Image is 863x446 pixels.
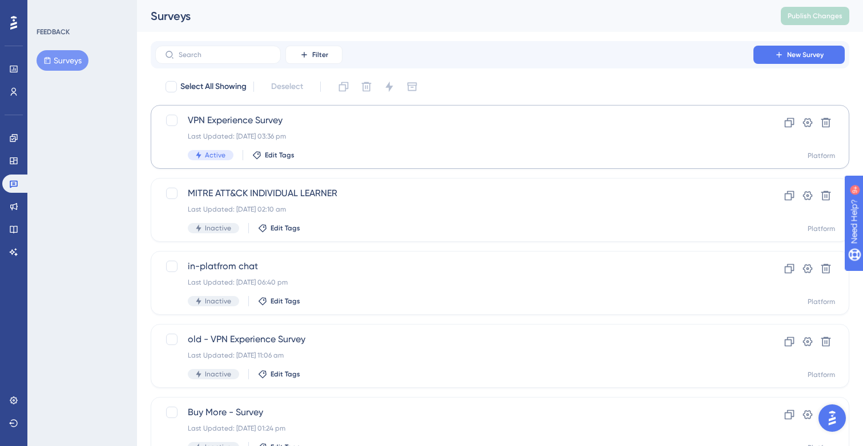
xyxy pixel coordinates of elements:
[252,151,295,160] button: Edit Tags
[815,401,849,435] iframe: UserGuiding AI Assistant Launcher
[179,51,271,59] input: Search
[188,351,721,360] div: Last Updated: [DATE] 11:06 am
[808,297,835,306] div: Platform
[188,113,721,127] span: VPN Experience Survey
[787,50,824,59] span: New Survey
[78,6,84,15] div: 9+
[271,80,303,94] span: Deselect
[271,224,300,233] span: Edit Tags
[188,186,721,200] span: MITRE ATT&CK INDIVIDUAL LEARNER
[188,333,721,346] span: old - VPN Experience Survey
[180,80,247,94] span: Select All Showing
[808,370,835,379] div: Platform
[258,297,300,306] button: Edit Tags
[781,7,849,25] button: Publish Changes
[151,8,752,24] div: Surveys
[258,224,300,233] button: Edit Tags
[188,406,721,419] span: Buy More - Survey
[312,50,328,59] span: Filter
[188,278,721,287] div: Last Updated: [DATE] 06:40 pm
[205,151,225,160] span: Active
[788,11,842,21] span: Publish Changes
[808,151,835,160] div: Platform
[205,297,231,306] span: Inactive
[188,260,721,273] span: in-platfrom chat
[37,50,88,71] button: Surveys
[205,224,231,233] span: Inactive
[27,3,71,17] span: Need Help?
[258,370,300,379] button: Edit Tags
[808,224,835,233] div: Platform
[271,297,300,306] span: Edit Tags
[753,46,845,64] button: New Survey
[265,151,295,160] span: Edit Tags
[188,424,721,433] div: Last Updated: [DATE] 01:24 pm
[205,370,231,379] span: Inactive
[271,370,300,379] span: Edit Tags
[188,205,721,214] div: Last Updated: [DATE] 02:10 am
[285,46,342,64] button: Filter
[261,76,313,97] button: Deselect
[188,132,721,141] div: Last Updated: [DATE] 03:36 pm
[37,27,70,37] div: FEEDBACK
